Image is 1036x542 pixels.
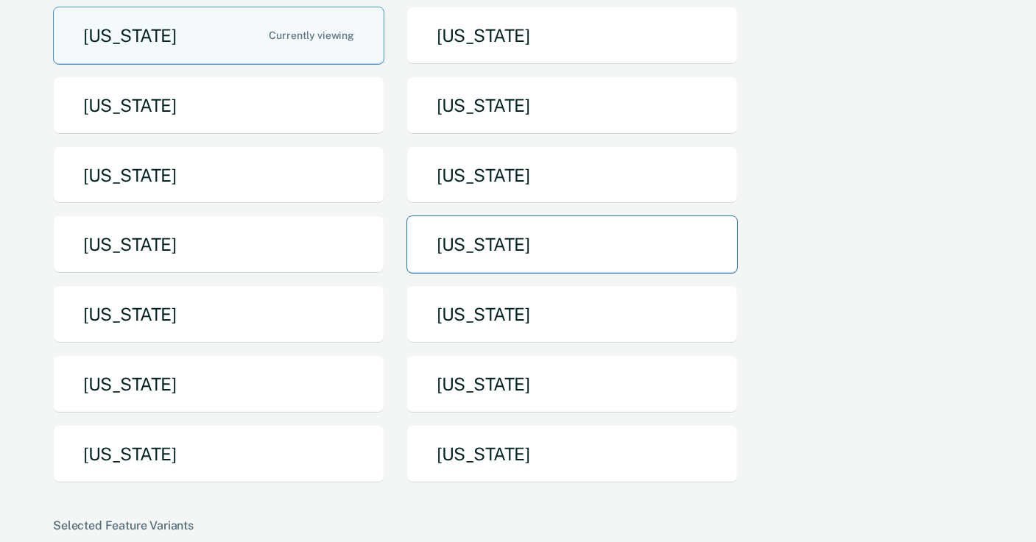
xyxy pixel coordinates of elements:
button: [US_STATE] [53,146,384,204]
button: [US_STATE] [406,285,738,343]
button: [US_STATE] [406,76,738,135]
button: [US_STATE] [406,146,738,204]
button: [US_STATE] [53,76,384,135]
button: [US_STATE] [53,285,384,343]
button: [US_STATE] [53,7,384,65]
button: [US_STATE] [53,355,384,413]
button: [US_STATE] [406,215,738,274]
button: [US_STATE] [406,425,738,483]
button: [US_STATE] [53,215,384,274]
button: [US_STATE] [406,7,738,65]
div: Selected Feature Variants [53,518,977,532]
button: [US_STATE] [406,355,738,413]
button: [US_STATE] [53,425,384,483]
